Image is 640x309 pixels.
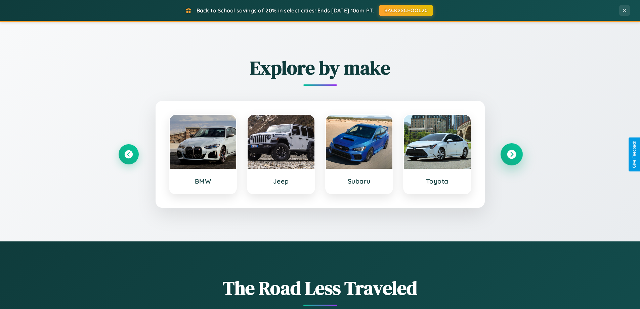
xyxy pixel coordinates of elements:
[379,5,433,16] button: BACK2SCHOOL20
[119,275,522,301] h1: The Road Less Traveled
[632,141,637,168] div: Give Feedback
[197,7,374,14] span: Back to School savings of 20% in select cities! Ends [DATE] 10am PT.
[119,55,522,81] h2: Explore by make
[333,177,386,185] h3: Subaru
[176,177,230,185] h3: BMW
[254,177,308,185] h3: Jeep
[411,177,464,185] h3: Toyota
